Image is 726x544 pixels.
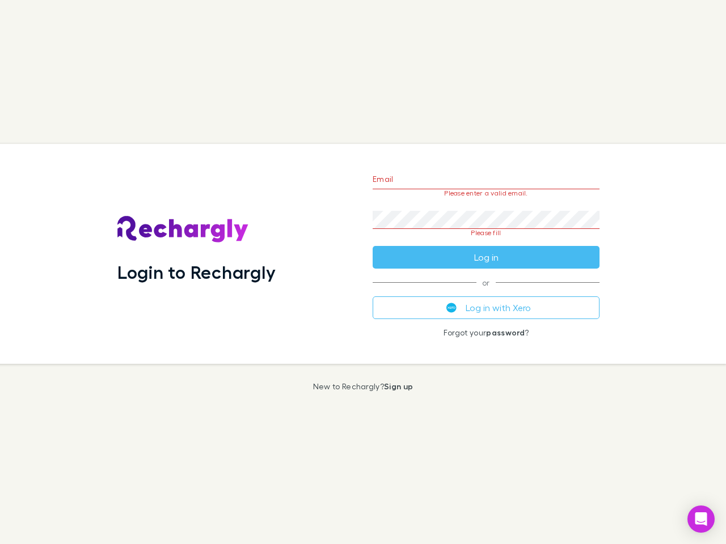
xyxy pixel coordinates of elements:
a: Sign up [384,381,413,391]
a: password [486,328,525,337]
p: Forgot your ? [373,328,600,337]
button: Log in [373,246,600,269]
div: Open Intercom Messenger [687,505,715,533]
p: Please fill [373,229,600,237]
img: Rechargly's Logo [117,216,249,243]
span: or [373,282,600,283]
p: New to Rechargly? [313,382,413,391]
img: Xero's logo [446,303,457,313]
button: Log in with Xero [373,296,600,319]
h1: Login to Rechargly [117,261,276,283]
p: Please enter a valid email. [373,189,600,197]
